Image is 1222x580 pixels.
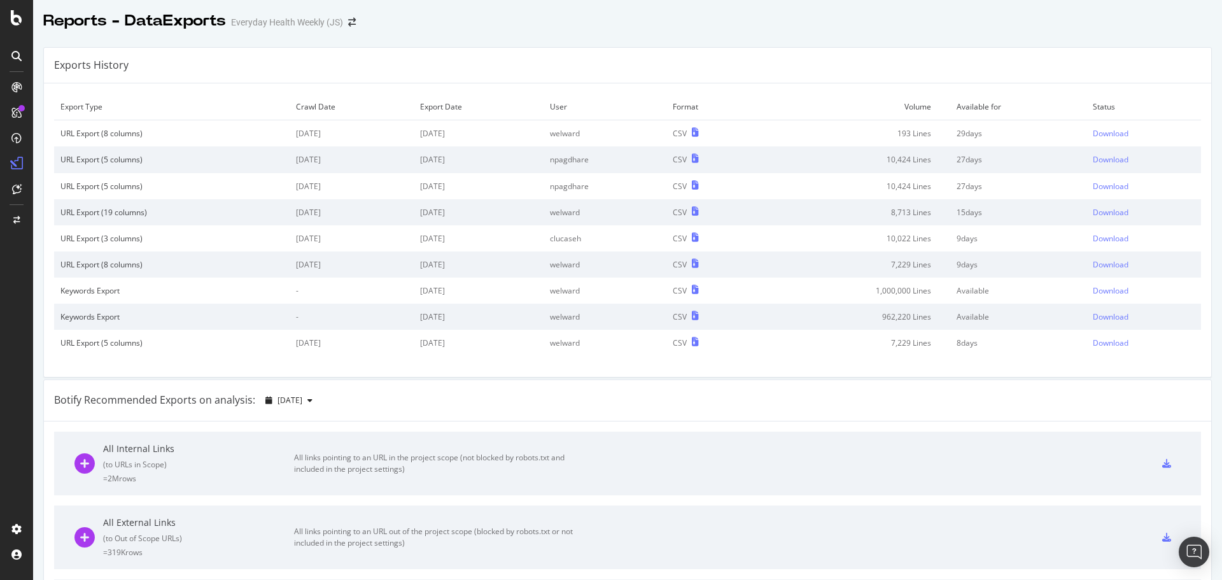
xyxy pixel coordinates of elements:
td: 8 days [950,330,1086,356]
div: Exports History [54,58,129,73]
td: welward [544,251,666,278]
td: Format [666,94,759,120]
a: Download [1093,259,1195,270]
div: Download [1093,207,1128,218]
div: Download [1093,128,1128,139]
div: URL Export (19 columns) [60,207,283,218]
div: All External Links [103,516,294,529]
div: CSV [673,233,687,244]
div: ( to Out of Scope URLs ) [103,533,294,544]
td: [DATE] [290,225,414,251]
div: All links pointing to an URL in the project scope (not blocked by robots.txt and included in the ... [294,452,580,475]
div: URL Export (3 columns) [60,233,283,244]
a: Download [1093,154,1195,165]
a: Download [1093,207,1195,218]
td: 10,424 Lines [758,146,950,173]
td: Available for [950,94,1086,120]
td: Volume [758,94,950,120]
div: arrow-right-arrow-left [348,18,356,27]
div: URL Export (5 columns) [60,181,283,192]
div: URL Export (5 columns) [60,337,283,348]
td: welward [544,120,666,147]
a: Download [1093,285,1195,296]
a: Download [1093,181,1195,192]
td: User [544,94,666,120]
a: Download [1093,233,1195,244]
div: csv-export [1162,533,1171,542]
div: CSV [673,337,687,348]
div: All links pointing to an URL out of the project scope (blocked by robots.txt or not included in t... [294,526,580,549]
div: Available [957,285,1080,296]
td: Crawl Date [290,94,414,120]
td: 8,713 Lines [758,199,950,225]
div: CSV [673,181,687,192]
a: Download [1093,337,1195,348]
td: [DATE] [414,146,544,173]
td: [DATE] [290,120,414,147]
td: [DATE] [414,251,544,278]
div: CSV [673,285,687,296]
td: 27 days [950,173,1086,199]
td: [DATE] [290,173,414,199]
td: welward [544,199,666,225]
div: CSV [673,154,687,165]
div: csv-export [1162,459,1171,468]
td: [DATE] [290,199,414,225]
div: Reports - DataExports [43,10,226,32]
td: Export Date [414,94,544,120]
td: welward [544,304,666,330]
div: Available [957,311,1080,322]
div: Download [1093,285,1128,296]
td: [DATE] [290,251,414,278]
td: 27 days [950,146,1086,173]
div: Download [1093,154,1128,165]
div: ( to URLs in Scope ) [103,459,294,470]
td: welward [544,278,666,304]
td: [DATE] [414,330,544,356]
td: - [290,278,414,304]
td: 193 Lines [758,120,950,147]
td: welward [544,330,666,356]
td: 15 days [950,199,1086,225]
div: Everyday Health Weekly (JS) [231,16,343,29]
td: 1,000,000 Lines [758,278,950,304]
td: clucaseh [544,225,666,251]
td: npagdhare [544,173,666,199]
div: Download [1093,311,1128,322]
td: npagdhare [544,146,666,173]
div: URL Export (8 columns) [60,259,283,270]
div: = 2M rows [103,473,294,484]
div: = 319K rows [103,547,294,558]
button: [DATE] [260,390,318,411]
td: Export Type [54,94,290,120]
td: 7,229 Lines [758,330,950,356]
div: Download [1093,259,1128,270]
div: Keywords Export [60,311,283,322]
div: CSV [673,259,687,270]
div: URL Export (8 columns) [60,128,283,139]
div: CSV [673,311,687,322]
div: Open Intercom Messenger [1179,537,1209,567]
td: - [290,304,414,330]
div: Download [1093,233,1128,244]
td: 9 days [950,251,1086,278]
td: [DATE] [290,330,414,356]
td: [DATE] [414,304,544,330]
div: CSV [673,128,687,139]
span: 2025 Aug. 17th [277,395,302,406]
div: Download [1093,337,1128,348]
td: 7,229 Lines [758,251,950,278]
td: 10,022 Lines [758,225,950,251]
td: [DATE] [414,173,544,199]
td: 962,220 Lines [758,304,950,330]
td: [DATE] [290,146,414,173]
div: URL Export (5 columns) [60,154,283,165]
td: 29 days [950,120,1086,147]
td: [DATE] [414,278,544,304]
div: Botify Recommended Exports on analysis: [54,393,255,407]
td: 10,424 Lines [758,173,950,199]
td: Status [1086,94,1202,120]
td: [DATE] [414,120,544,147]
div: All Internal Links [103,442,294,455]
td: [DATE] [414,225,544,251]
